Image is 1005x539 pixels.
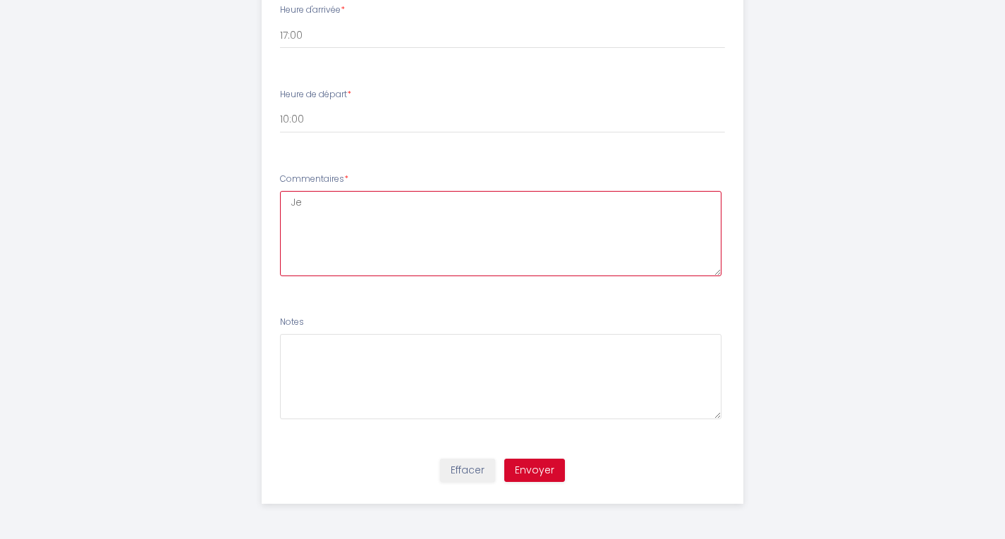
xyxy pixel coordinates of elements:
[280,316,304,329] label: Notes
[280,88,351,101] label: Heure de départ
[440,459,495,483] button: Effacer
[280,4,345,17] label: Heure d'arrivée
[504,459,565,483] button: Envoyer
[280,173,348,186] label: Commentaires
